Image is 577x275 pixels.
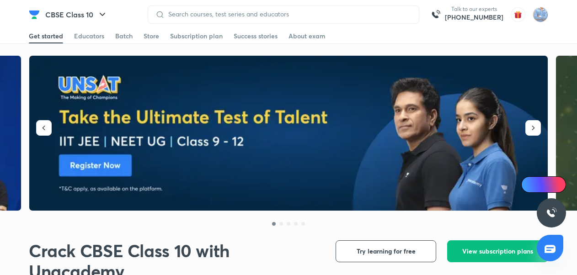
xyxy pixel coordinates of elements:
div: Subscription plan [170,32,223,41]
button: CBSE Class 10 [40,5,113,24]
a: Subscription plan [170,29,223,43]
div: Educators [74,32,104,41]
a: Educators [74,29,104,43]
img: Icon [527,181,534,188]
img: sukhneet singh sidhu [533,7,548,22]
input: Search courses, test series and educators [165,11,411,18]
img: ttu [546,207,557,218]
img: call-us [427,5,445,24]
p: Talk to our experts [445,5,503,13]
div: Store [144,32,159,41]
img: avatar [511,7,525,22]
div: Batch [115,32,133,41]
a: Get started [29,29,63,43]
img: Company Logo [29,9,40,20]
div: Success stories [234,32,278,41]
div: Get started [29,32,63,41]
button: View subscription plans [447,240,548,262]
div: About exam [288,32,326,41]
a: Batch [115,29,133,43]
span: Ai Doubts [536,181,561,188]
a: [PHONE_NUMBER] [445,13,503,22]
a: Success stories [234,29,278,43]
a: About exam [288,29,326,43]
button: Try learning for free [336,240,436,262]
a: Store [144,29,159,43]
span: View subscription plans [462,247,533,256]
a: Ai Doubts [521,176,566,193]
span: Try learning for free [357,247,416,256]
